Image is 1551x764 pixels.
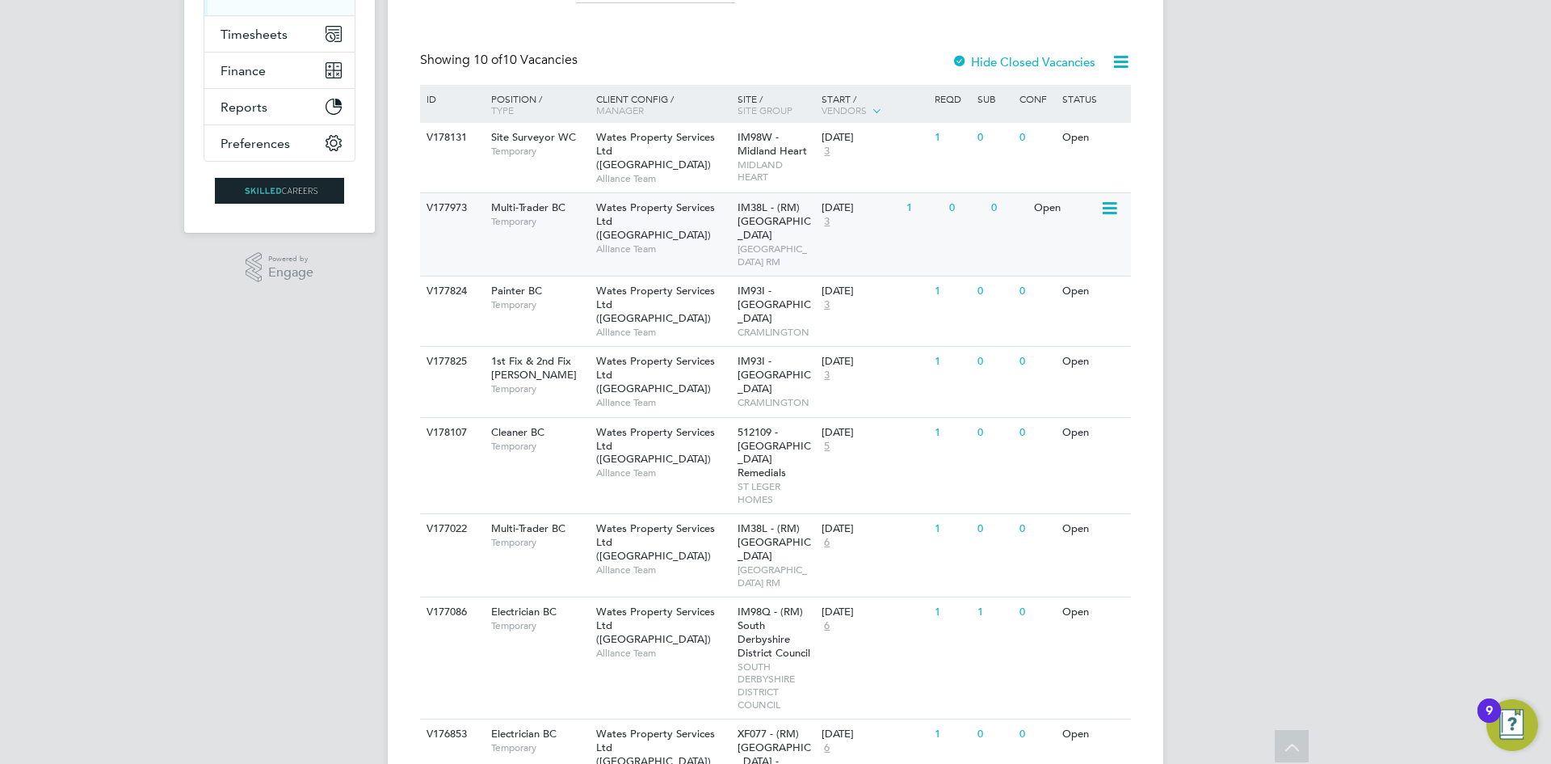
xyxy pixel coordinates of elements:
[1015,123,1057,153] div: 0
[822,606,927,619] div: [DATE]
[422,418,479,448] div: V178107
[1015,276,1057,306] div: 0
[221,136,290,151] span: Preferences
[204,16,355,52] button: Timesheets
[738,130,807,158] span: IM98W - Midland Heart
[822,298,832,312] span: 3
[822,741,832,755] span: 6
[1058,347,1129,377] div: Open
[1058,276,1129,306] div: Open
[822,215,832,229] span: 3
[822,728,927,741] div: [DATE]
[491,727,557,741] span: Electrician BC
[491,619,588,632] span: Temporary
[733,85,818,124] div: Site /
[902,193,944,223] div: 1
[491,605,557,618] span: Electrician BC
[738,425,811,480] span: 512109 - [GEOGRAPHIC_DATA] Remedials
[1058,123,1129,153] div: Open
[822,522,927,536] div: [DATE]
[973,514,1015,544] div: 0
[491,145,588,158] span: Temporary
[596,326,729,339] span: Alliance Team
[491,521,565,535] span: Multi-Trader BC
[215,178,344,204] img: skilledcareers-logo-retina.png
[596,103,644,116] span: Manager
[491,382,588,395] span: Temporary
[596,284,715,325] span: Wates Property Services Ltd ([GEOGRAPHIC_DATA])
[473,52,578,68] span: 10 Vacancies
[596,172,729,185] span: Alliance Team
[738,200,811,242] span: IM38L - (RM) [GEOGRAPHIC_DATA]
[422,85,479,112] div: ID
[738,661,814,711] span: SOUTH DERBYSHIRE DISTRICT COUNCIL
[945,193,987,223] div: 0
[931,123,973,153] div: 1
[491,200,565,214] span: Multi-Trader BC
[822,145,832,158] span: 3
[491,425,544,439] span: Cleaner BC
[596,605,715,646] span: Wates Property Services Ltd ([GEOGRAPHIC_DATA])
[491,103,514,116] span: Type
[473,52,502,68] span: 10 of
[822,440,832,454] span: 5
[822,619,832,633] span: 6
[491,130,576,144] span: Site Surveyor WC
[1058,418,1129,448] div: Open
[818,85,931,125] div: Start /
[931,720,973,749] div: 1
[738,605,810,660] span: IM98Q - (RM) South Derbyshire District Council
[822,426,927,440] div: [DATE]
[422,514,479,544] div: V177022
[1030,193,1100,223] div: Open
[596,647,729,660] span: Alliance Team
[596,396,729,409] span: Alliance Team
[204,125,355,161] button: Preferences
[491,536,588,549] span: Temporary
[1015,418,1057,448] div: 0
[204,53,355,88] button: Finance
[596,130,715,171] span: Wates Property Services Ltd ([GEOGRAPHIC_DATA])
[1015,514,1057,544] div: 0
[931,347,973,377] div: 1
[738,103,792,116] span: Site Group
[596,425,715,466] span: Wates Property Services Ltd ([GEOGRAPHIC_DATA])
[738,354,811,395] span: IM93I - [GEOGRAPHIC_DATA]
[1058,514,1129,544] div: Open
[931,597,973,627] div: 1
[596,564,729,576] span: Alliance Team
[491,440,588,453] span: Temporary
[973,597,1015,627] div: 1
[491,354,577,382] span: 1st Fix & 2nd Fix [PERSON_NAME]
[491,284,542,298] span: Painter BC
[221,99,267,115] span: Reports
[479,85,592,124] div: Position /
[822,201,898,215] div: [DATE]
[973,720,1015,749] div: 0
[738,564,814,589] span: [GEOGRAPHIC_DATA] RM
[422,193,479,223] div: V177973
[822,369,832,382] span: 3
[1058,85,1129,112] div: Status
[596,243,729,255] span: Alliance Team
[738,158,814,184] span: MIDLAND HEART
[422,347,479,377] div: V177825
[204,89,355,125] button: Reports
[822,131,927,145] div: [DATE]
[491,215,588,228] span: Temporary
[246,252,314,283] a: Powered byEngage
[931,85,973,112] div: Reqd
[1015,597,1057,627] div: 0
[738,243,814,268] span: [GEOGRAPHIC_DATA] RM
[973,85,1015,112] div: Sub
[822,285,927,298] div: [DATE]
[1058,720,1129,749] div: Open
[422,123,479,153] div: V178131
[268,252,313,266] span: Powered by
[973,123,1015,153] div: 0
[738,521,811,563] span: IM38L - (RM) [GEOGRAPHIC_DATA]
[221,63,266,78] span: Finance
[204,178,355,204] a: Go to home page
[973,418,1015,448] div: 0
[422,720,479,749] div: V176853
